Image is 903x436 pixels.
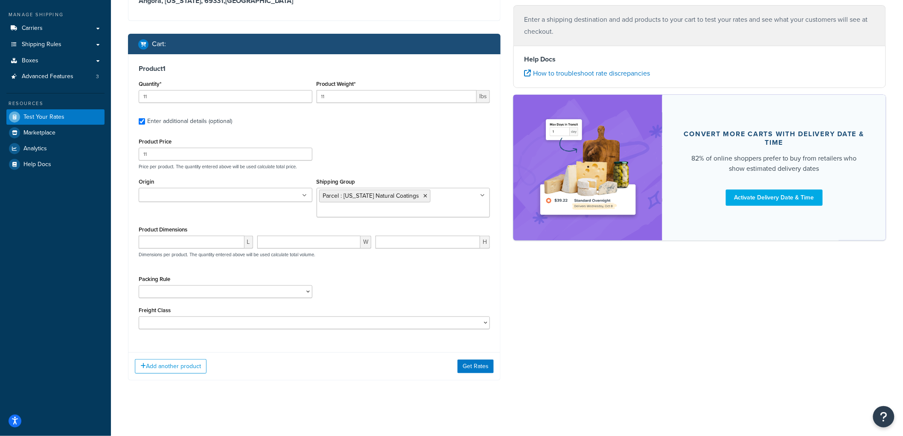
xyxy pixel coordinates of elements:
label: Shipping Group [317,178,355,185]
span: Parcel : [US_STATE] Natural Coatings [323,191,419,200]
input: 0.0 [139,90,312,103]
p: Price per product. The quantity entered above will be used calculate total price. [137,164,492,170]
span: Help Docs [23,161,51,168]
span: W [361,236,371,249]
a: Boxes [6,53,105,69]
div: 82% of online shoppers prefer to buy from retailers who show estimated delivery dates [683,153,865,174]
label: Product Dimensions [139,226,187,233]
span: Marketplace [23,129,55,137]
p: Enter a shipping destination and add products to your cart to test your rates and see what your c... [524,14,875,38]
label: Quantity* [139,81,161,87]
button: Get Rates [457,360,494,373]
img: feature-image-ddt-36eae7f7280da8017bfb280eaccd9c446f90b1fe08728e4019434db127062ab4.png [535,108,641,228]
span: Carriers [22,25,43,32]
p: Dimensions per product. The quantity entered above will be used calculate total volume. [137,252,315,258]
h4: Help Docs [524,54,875,64]
a: Advanced Features3 [6,69,105,85]
div: Enter additional details (optional) [147,115,232,127]
a: Marketplace [6,125,105,140]
span: L [245,236,253,249]
span: Analytics [23,145,47,152]
label: Freight Class [139,307,171,313]
a: Carriers [6,20,105,36]
span: Boxes [22,57,38,64]
h2: Cart : [152,40,166,48]
a: Help Docs [6,157,105,172]
a: How to troubleshoot rate discrepancies [524,68,650,78]
input: Enter additional details (optional) [139,118,145,125]
div: Convert more carts with delivery date & time [683,130,865,147]
label: Origin [139,178,154,185]
span: H [480,236,490,249]
span: 3 [96,73,99,80]
span: Test Your Rates [23,114,64,121]
label: Packing Rule [139,276,170,282]
span: Advanced Features [22,73,73,80]
span: lbs [477,90,490,103]
button: Open Resource Center [873,406,894,427]
label: Product Price [139,138,172,145]
a: Analytics [6,141,105,156]
a: Shipping Rules [6,37,105,53]
span: Shipping Rules [22,41,61,48]
h3: Product 1 [139,64,490,73]
a: Activate Delivery Date & Time [726,190,823,206]
input: 0.00 [317,90,477,103]
a: Test Your Rates [6,109,105,125]
div: Manage Shipping [6,11,105,18]
div: Resources [6,100,105,107]
li: Advanced Features [6,69,105,85]
button: Add another product [135,359,207,374]
label: Product Weight* [317,81,356,87]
